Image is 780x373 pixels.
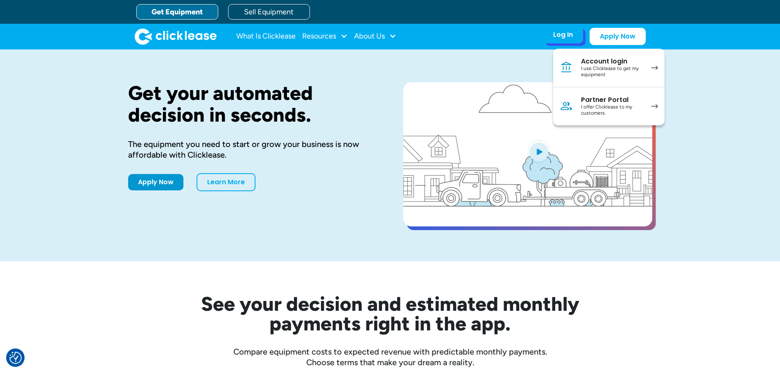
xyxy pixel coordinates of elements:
div: I offer Clicklease to my customers. [581,104,643,117]
a: What Is Clicklease [236,28,296,45]
img: Blue play button logo on a light blue circular background [528,140,550,163]
a: Account loginI use Clicklease to get my equipment [553,49,665,87]
a: Apply Now [590,28,646,45]
img: Clicklease logo [135,28,217,45]
div: Compare equipment costs to expected revenue with predictable monthly payments. Choose terms that ... [128,346,652,368]
a: Get Equipment [136,4,218,20]
a: open lightbox [403,82,652,226]
div: The equipment you need to start or grow your business is now affordable with Clicklease. [128,139,377,160]
a: home [135,28,217,45]
img: arrow [651,104,658,109]
a: Apply Now [128,174,183,190]
h1: Get your automated decision in seconds. [128,82,377,126]
h2: See your decision and estimated monthly payments right in the app. [161,294,619,333]
a: Sell Equipment [228,4,310,20]
nav: Log In [553,49,665,125]
div: About Us [354,28,396,45]
img: Revisit consent button [9,352,22,364]
img: Bank icon [560,61,573,74]
a: Partner PortalI offer Clicklease to my customers. [553,87,665,125]
img: Person icon [560,99,573,113]
a: Learn More [197,173,255,191]
div: Partner Portal [581,96,643,104]
div: Log In [553,31,573,39]
div: Resources [302,28,348,45]
div: I use Clicklease to get my equipment [581,66,643,78]
div: Account login [581,57,643,66]
img: arrow [651,66,658,70]
button: Consent Preferences [9,352,22,364]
